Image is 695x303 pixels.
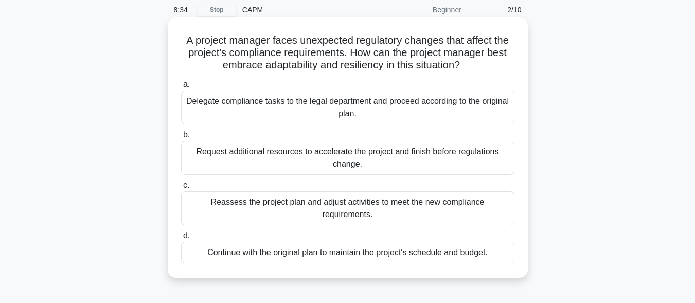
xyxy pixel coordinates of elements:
[183,231,190,240] span: d.
[183,130,190,139] span: b.
[181,191,514,225] div: Reassess the project plan and adjust activities to meet the new compliance requirements.
[181,141,514,175] div: Request additional resources to accelerate the project and finish before regulations change.
[181,91,514,124] div: Delegate compliance tasks to the legal department and proceed according to the original plan.
[198,4,236,16] a: Stop
[183,80,190,88] span: a.
[183,181,189,189] span: c.
[181,242,514,263] div: Continue with the original plan to maintain the project's schedule and budget.
[180,34,515,72] h5: A project manager faces unexpected regulatory changes that affect the project's compliance requir...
